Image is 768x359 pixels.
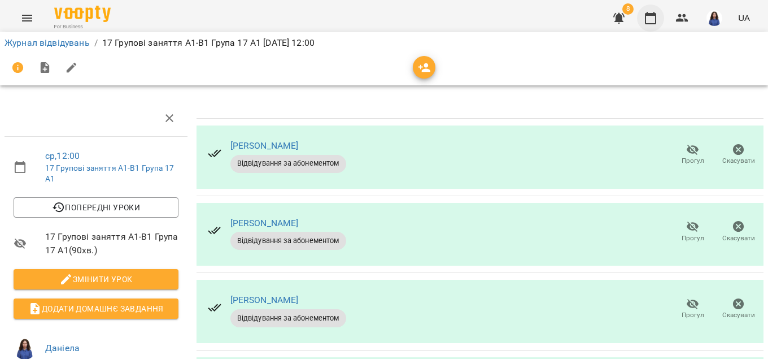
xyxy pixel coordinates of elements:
p: 17 Групові заняття А1-В1 Група 17 А1 [DATE] 12:00 [102,36,315,50]
span: Скасувати [722,156,755,166]
li: / [94,36,98,50]
span: Попередні уроки [23,201,169,214]
span: Відвідування за абонементом [230,313,346,323]
button: Menu [14,5,41,32]
span: UA [738,12,750,24]
span: Прогул [682,156,704,166]
span: Скасувати [722,233,755,243]
a: Даніела [45,343,80,353]
a: Журнал відвідувань [5,37,90,48]
button: Додати домашнє завдання [14,299,178,319]
span: 17 Групові заняття А1-В1 Група 17 А1 ( 90 хв. ) [45,230,178,257]
button: Скасувати [715,139,761,171]
button: Скасувати [715,293,761,325]
a: 17 Групові заняття А1-В1 Група 17 А1 [45,163,174,184]
a: [PERSON_NAME] [230,140,299,151]
button: Попередні уроки [14,197,178,218]
nav: breadcrumb [5,36,763,50]
button: UA [734,7,754,28]
span: 8 [622,3,634,15]
span: For Business [54,23,111,31]
button: Прогул [670,216,715,248]
span: Відвідування за абонементом [230,236,346,246]
img: 896d7bd98bada4a398fcb6f6c121a1d1.png [706,10,722,26]
a: ср , 12:00 [45,150,80,161]
button: Прогул [670,293,715,325]
span: Відвідування за абонементом [230,158,346,168]
span: Прогул [682,310,704,320]
span: Скасувати [722,310,755,320]
img: Voopty Logo [54,6,111,22]
button: Скасувати [715,216,761,248]
a: [PERSON_NAME] [230,218,299,228]
span: Прогул [682,233,704,243]
span: Додати домашнє завдання [23,302,169,315]
button: Прогул [670,139,715,171]
button: Змінити урок [14,269,178,289]
span: Змінити урок [23,273,169,286]
a: [PERSON_NAME] [230,295,299,305]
